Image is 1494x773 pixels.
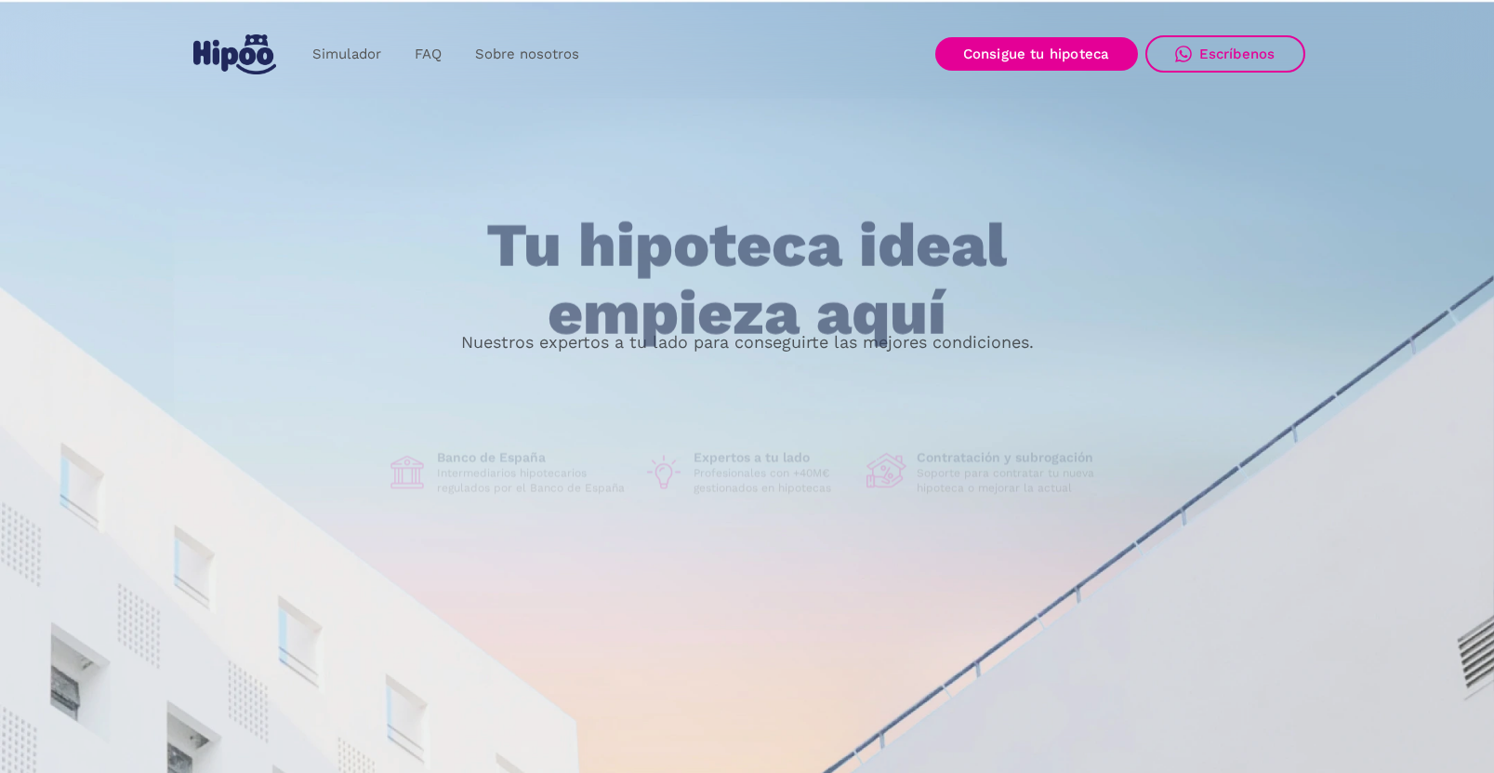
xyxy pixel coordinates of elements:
p: Soporte para contratar tu nueva hipoteca o mejorar la actual [917,466,1108,496]
a: Simulador [296,36,398,73]
a: FAQ [398,36,458,73]
h1: Banco de España [437,449,628,466]
a: Consigue tu hipoteca [935,37,1138,71]
a: Escríbenos [1145,35,1305,73]
a: home [190,27,281,82]
h1: Contratación y subrogación [917,449,1108,466]
h1: Expertos a tu lado [694,449,852,466]
a: Sobre nosotros [458,36,596,73]
p: Nuestros expertos a tu lado para conseguirte las mejores condiciones. [461,335,1034,350]
div: Escríbenos [1199,46,1276,62]
h1: Tu hipoteca ideal empieza aquí [394,212,1099,347]
p: Intermediarios hipotecarios regulados por el Banco de España [437,466,628,496]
